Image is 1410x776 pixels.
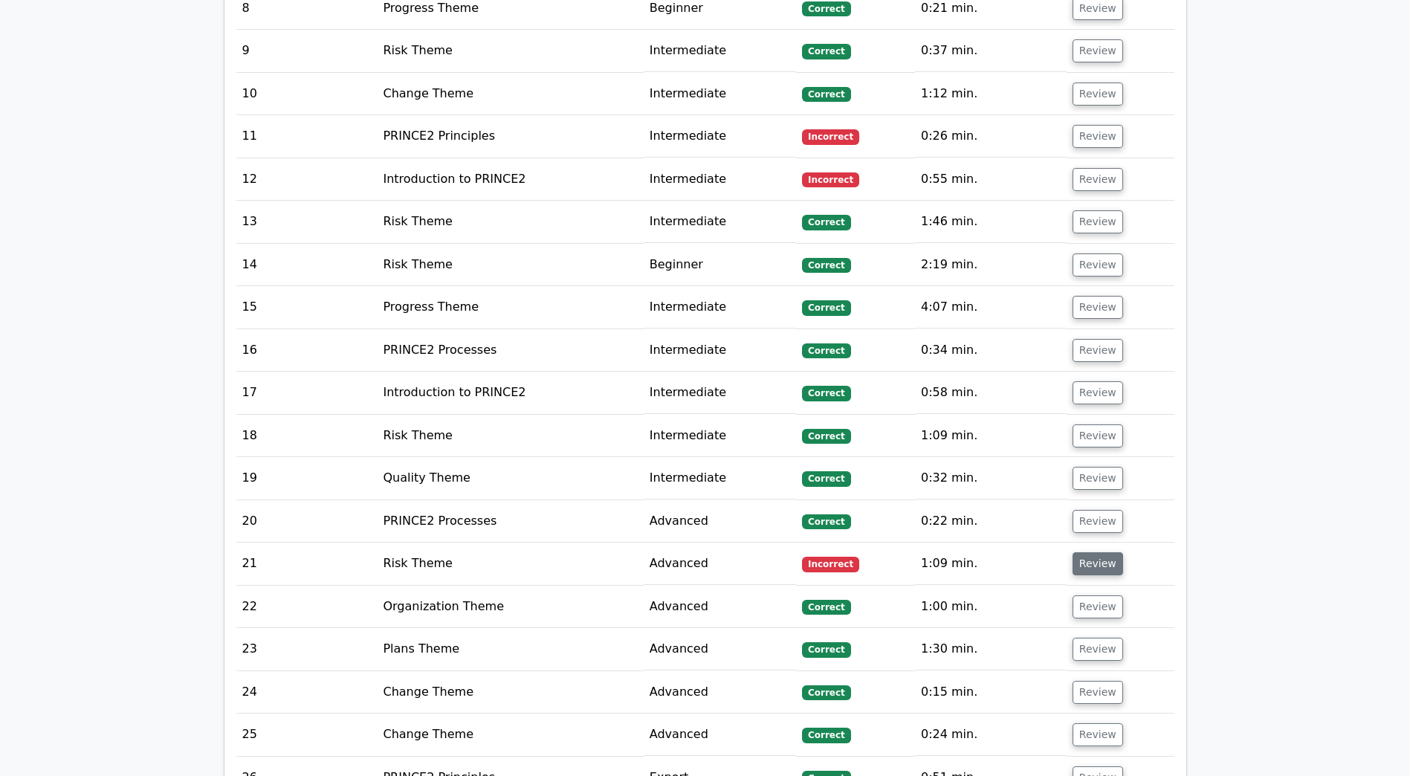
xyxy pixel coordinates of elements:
[802,172,859,187] span: Incorrect
[1073,39,1123,62] button: Review
[1073,681,1123,704] button: Review
[802,258,850,273] span: Correct
[236,115,378,158] td: 11
[915,372,1067,414] td: 0:58 min.
[644,329,796,372] td: Intermediate
[915,457,1067,499] td: 0:32 min.
[644,201,796,243] td: Intermediate
[644,628,796,670] td: Advanced
[802,728,850,743] span: Correct
[644,415,796,457] td: Intermediate
[802,600,850,615] span: Correct
[1073,552,1123,575] button: Review
[236,586,378,628] td: 22
[377,30,643,72] td: Risk Theme
[644,115,796,158] td: Intermediate
[236,158,378,201] td: 12
[236,244,378,286] td: 14
[1073,296,1123,319] button: Review
[644,671,796,714] td: Advanced
[644,286,796,329] td: Intermediate
[377,329,643,372] td: PRINCE2 Processes
[1073,339,1123,362] button: Review
[377,244,643,286] td: Risk Theme
[802,557,859,572] span: Incorrect
[915,671,1067,714] td: 0:15 min.
[1073,638,1123,661] button: Review
[802,1,850,16] span: Correct
[644,500,796,543] td: Advanced
[377,671,643,714] td: Change Theme
[1073,595,1123,618] button: Review
[915,714,1067,756] td: 0:24 min.
[377,73,643,115] td: Change Theme
[377,286,643,329] td: Progress Theme
[802,471,850,486] span: Correct
[644,244,796,286] td: Beginner
[236,543,378,585] td: 21
[1073,510,1123,533] button: Review
[236,415,378,457] td: 18
[802,514,850,529] span: Correct
[644,586,796,628] td: Advanced
[377,457,643,499] td: Quality Theme
[377,500,643,543] td: PRINCE2 Processes
[377,115,643,158] td: PRINCE2 Principles
[802,129,859,144] span: Incorrect
[915,628,1067,670] td: 1:30 min.
[236,457,378,499] td: 19
[377,201,643,243] td: Risk Theme
[802,87,850,102] span: Correct
[377,372,643,414] td: Introduction to PRINCE2
[644,457,796,499] td: Intermediate
[644,158,796,201] td: Intermediate
[644,30,796,72] td: Intermediate
[802,429,850,444] span: Correct
[236,714,378,756] td: 25
[915,286,1067,329] td: 4:07 min.
[377,415,643,457] td: Risk Theme
[236,500,378,543] td: 20
[377,158,643,201] td: Introduction to PRINCE2
[377,543,643,585] td: Risk Theme
[236,628,378,670] td: 23
[802,343,850,358] span: Correct
[377,586,643,628] td: Organization Theme
[802,642,850,657] span: Correct
[377,714,643,756] td: Change Theme
[802,44,850,59] span: Correct
[915,30,1067,72] td: 0:37 min.
[236,73,378,115] td: 10
[1073,83,1123,106] button: Review
[377,628,643,670] td: Plans Theme
[236,201,378,243] td: 13
[1073,210,1123,233] button: Review
[1073,723,1123,746] button: Review
[915,244,1067,286] td: 2:19 min.
[915,415,1067,457] td: 1:09 min.
[236,30,378,72] td: 9
[236,286,378,329] td: 15
[1073,467,1123,490] button: Review
[644,714,796,756] td: Advanced
[644,543,796,585] td: Advanced
[1073,168,1123,191] button: Review
[1073,253,1123,277] button: Review
[1073,125,1123,148] button: Review
[802,386,850,401] span: Correct
[915,329,1067,372] td: 0:34 min.
[236,671,378,714] td: 24
[1073,424,1123,447] button: Review
[644,73,796,115] td: Intermediate
[644,372,796,414] td: Intermediate
[915,543,1067,585] td: 1:09 min.
[915,115,1067,158] td: 0:26 min.
[236,329,378,372] td: 16
[915,500,1067,543] td: 0:22 min.
[915,201,1067,243] td: 1:46 min.
[1073,381,1123,404] button: Review
[802,215,850,230] span: Correct
[915,158,1067,201] td: 0:55 min.
[915,586,1067,628] td: 1:00 min.
[802,300,850,315] span: Correct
